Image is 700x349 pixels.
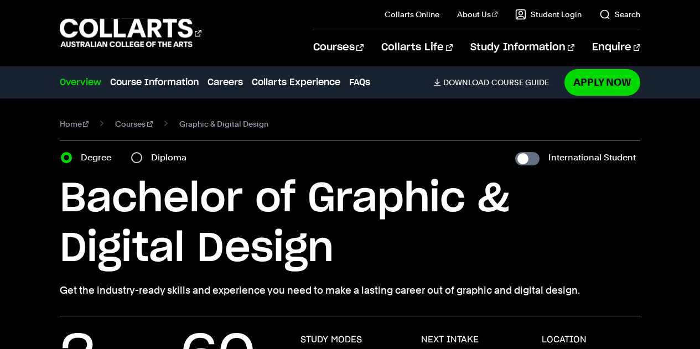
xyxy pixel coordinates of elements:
a: Collarts Online [385,9,439,20]
a: Courses [313,29,364,66]
a: DownloadCourse Guide [433,77,558,87]
a: Collarts Experience [252,76,340,89]
span: Download [443,77,489,87]
label: International Student [548,150,636,165]
h3: NEXT INTAKE [421,334,479,345]
a: Search [599,9,640,20]
a: Enquire [592,29,640,66]
a: FAQs [349,76,370,89]
h3: LOCATION [542,334,587,345]
a: Courses [115,116,153,132]
label: Diploma [151,150,193,165]
h1: Bachelor of Graphic & Digital Design [60,174,641,274]
h3: STUDY MODES [300,334,362,345]
a: Collarts Life [381,29,453,66]
a: Study Information [470,29,574,66]
a: Apply Now [564,69,640,95]
a: Home [60,116,89,132]
div: Go to homepage [60,17,201,49]
span: Graphic & Digital Design [179,116,268,132]
a: About Us [457,9,498,20]
p: Get the industry-ready skills and experience you need to make a lasting career out of graphic and... [60,283,641,298]
a: Overview [60,76,101,89]
label: Degree [81,150,118,165]
a: Course Information [110,76,199,89]
a: Student Login [515,9,582,20]
a: Careers [208,76,243,89]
